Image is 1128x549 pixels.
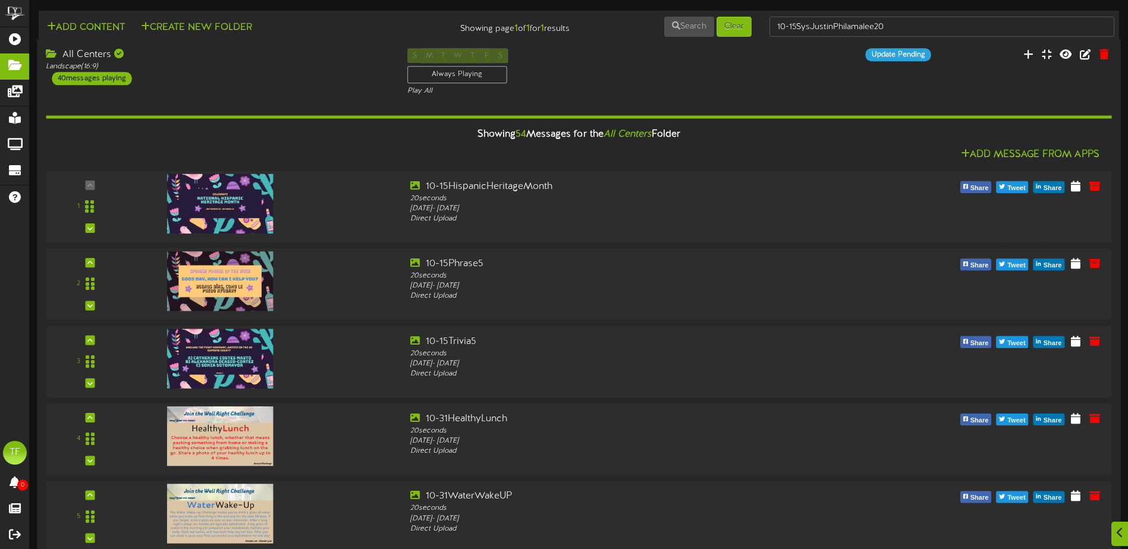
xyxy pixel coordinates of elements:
[604,129,652,140] i: All Centers
[960,258,992,270] button: Share
[410,204,837,214] div: [DATE] - [DATE]
[410,503,837,513] div: 20 seconds
[410,180,837,194] div: 10-15HispanicHeritageMonth
[397,15,579,36] div: Showing page of for results
[1033,491,1065,503] button: Share
[46,48,389,62] div: All Centers
[960,414,992,425] button: Share
[1005,259,1028,272] span: Tweet
[43,20,128,35] button: Add Content
[1041,337,1064,350] span: Share
[514,23,518,34] strong: 1
[410,426,837,436] div: 20 seconds
[46,62,389,72] div: Landscape ( 16:9 )
[407,66,507,83] div: Always Playing
[410,490,837,503] div: 10-31WaterWakeUP
[1005,182,1028,195] span: Tweet
[410,257,837,271] div: 10-15Phrase5
[410,513,837,523] div: [DATE] - [DATE]
[996,258,1028,270] button: Tweet
[410,369,837,379] div: Direct Upload
[52,72,131,85] div: 40 messages playing
[167,251,273,311] img: 2ccf4442-2e06-4b74-ba98-443593e73815.png
[968,259,991,272] span: Share
[1005,414,1028,427] span: Tweet
[526,23,530,34] strong: 1
[968,492,991,505] span: Share
[410,446,837,456] div: Direct Upload
[1033,181,1065,193] button: Share
[410,214,837,224] div: Direct Upload
[996,414,1028,425] button: Tweet
[167,174,273,234] img: 2f44dc97-f6b6-4609-be8e-b67d4cbccdfb.png
[968,182,991,195] span: Share
[957,147,1103,162] button: Add Message From Apps
[1033,258,1065,270] button: Share
[960,181,992,193] button: Share
[407,86,750,96] div: Play All
[960,336,992,348] button: Share
[996,491,1028,503] button: Tweet
[968,414,991,427] span: Share
[996,181,1028,193] button: Tweet
[410,335,837,349] div: 10-15Trivia5
[37,122,1120,147] div: Showing Messages for the Folder
[1041,259,1064,272] span: Share
[968,337,991,350] span: Share
[996,336,1028,348] button: Tweet
[410,359,837,369] div: [DATE] - [DATE]
[410,291,837,301] div: Direct Upload
[410,348,837,358] div: 20 seconds
[167,329,273,389] img: 9d83e748-2808-4f29-86fd-fe98f1d3de6e.png
[1033,414,1065,425] button: Share
[410,412,837,426] div: 10-31HealthyLunch
[1033,336,1065,348] button: Share
[866,48,931,61] div: Update Pending
[167,406,273,466] img: 70709d3b-fce3-4eb4-853e-a7b180ce27f7.png
[410,194,837,204] div: 20 seconds
[960,491,992,503] button: Share
[167,484,273,543] img: aaa97a32-1e51-4fc9-8e92-a577886544aa.png
[1041,414,1064,427] span: Share
[1041,492,1064,505] span: Share
[769,17,1114,37] input: -- Search Folders by Name --
[717,17,752,37] button: Clear
[516,129,526,140] span: 54
[1041,182,1064,195] span: Share
[1005,337,1028,350] span: Tweet
[137,20,256,35] button: Create New Folder
[541,23,544,34] strong: 1
[1005,492,1028,505] span: Tweet
[17,479,28,491] span: 0
[3,441,27,465] div: TF
[410,281,837,291] div: [DATE] - [DATE]
[410,524,837,534] div: Direct Upload
[664,17,714,37] button: Search
[410,271,837,281] div: 20 seconds
[410,436,837,446] div: [DATE] - [DATE]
